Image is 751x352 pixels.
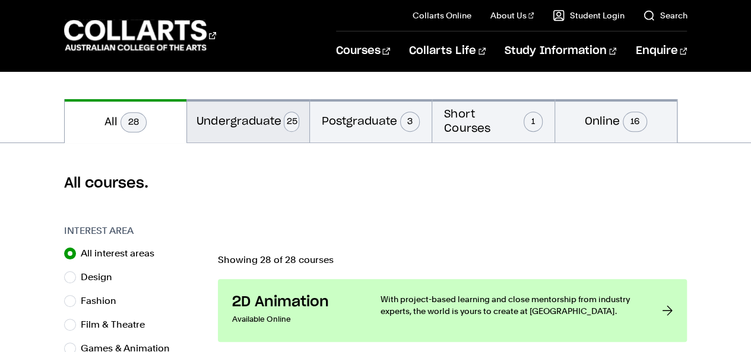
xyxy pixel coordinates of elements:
[218,255,687,265] p: Showing 28 of 28 courses
[81,245,164,262] label: All interest areas
[400,112,420,132] span: 3
[524,112,543,132] span: 1
[64,224,206,238] h3: Interest Area
[336,31,390,71] a: Courses
[310,99,432,142] button: Postgraduate3
[413,9,471,21] a: Collarts Online
[64,174,687,193] h2: All courses.
[232,293,357,311] h3: 2D Animation
[505,31,616,71] a: Study Information
[553,9,624,21] a: Student Login
[381,293,639,317] p: With project-based learning and close mentorship from industry experts, the world is yours to cre...
[81,316,154,333] label: Film & Theatre
[64,18,216,52] div: Go to homepage
[81,293,126,309] label: Fashion
[490,9,534,21] a: About Us
[218,279,687,342] a: 2D Animation Available Online With project-based learning and close mentorship from industry expe...
[635,31,687,71] a: Enquire
[409,31,486,71] a: Collarts Life
[81,269,122,286] label: Design
[121,112,147,132] span: 28
[432,99,554,142] button: Short Courses1
[65,99,187,143] button: All28
[623,112,647,132] span: 16
[643,9,687,21] a: Search
[555,99,677,142] button: Online16
[284,112,299,132] span: 25
[187,99,309,142] button: Undergraduate25
[232,311,357,328] p: Available Online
